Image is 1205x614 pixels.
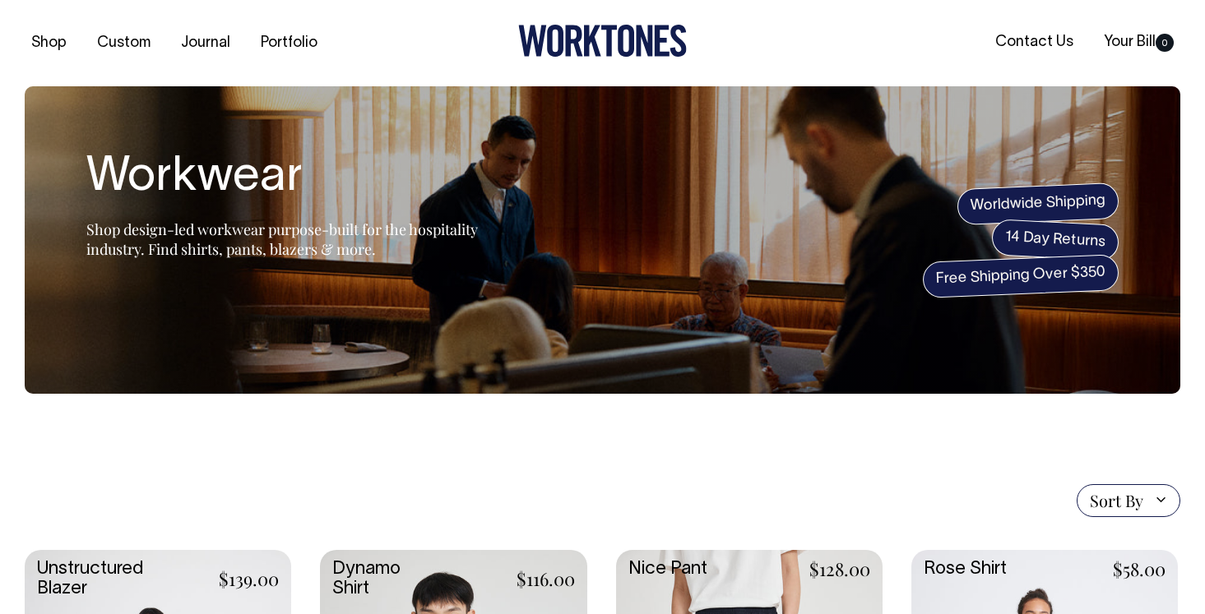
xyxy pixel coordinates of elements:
span: Free Shipping Over $350 [922,254,1119,298]
a: Shop [25,30,73,57]
span: Shop design-led workwear purpose-built for the hospitality industry. Find shirts, pants, blazers ... [86,219,478,259]
a: Contact Us [989,29,1080,56]
h1: Workwear [86,152,498,205]
a: Portfolio [254,30,324,57]
a: Custom [90,30,157,57]
span: Sort By [1090,491,1143,510]
a: Your Bill0 [1097,29,1180,56]
span: 14 Day Returns [991,219,1119,261]
span: 0 [1156,34,1174,52]
a: Journal [174,30,237,57]
span: Worldwide Shipping [957,182,1119,225]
